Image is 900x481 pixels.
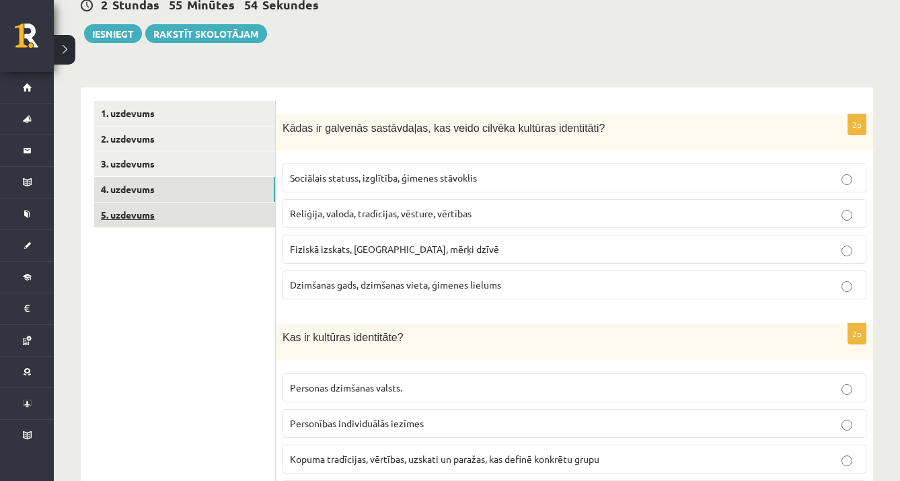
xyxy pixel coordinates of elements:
[841,455,852,466] input: Kopuma tradīcijas, vērtības, uzskati un paražas, kas definē konkrētu grupu
[841,174,852,185] input: Sociālais statuss, izglītība, ģimenes stāvoklis
[290,453,599,465] span: Kopuma tradīcijas, vērtības, uzskati un paražas, kas definē konkrētu grupu
[94,177,275,202] a: 4. uzdevums
[290,417,424,429] span: Personības individuālās iezīmes
[841,246,852,256] input: Fiziskā izskats, [GEOGRAPHIC_DATA], mērķi dzīvē
[841,281,852,292] input: Dzimšanas gads, dzimšanas vieta, ģimenes lielums
[94,101,275,126] a: 1. uzdevums
[145,24,267,43] a: Rakstīt skolotājam
[848,323,866,344] p: 2p
[94,151,275,176] a: 3. uzdevums
[841,384,852,395] input: Personas dzimšanas valsts.
[94,202,275,227] a: 5. uzdevums
[841,420,852,431] input: Personības individuālās iezīmes
[290,172,477,184] span: Sociālais statuss, izglītība, ģimenes stāvoklis
[15,24,54,57] a: Rīgas 1. Tālmācības vidusskola
[94,126,275,151] a: 2. uzdevums
[84,24,142,43] button: Iesniegt
[290,279,501,291] span: Dzimšanas gads, dzimšanas vieta, ģimenes lielums
[290,207,472,219] span: Reliģija, valoda, tradīcijas, vēsture, vērtības
[290,243,499,255] span: Fiziskā izskats, [GEOGRAPHIC_DATA], mērķi dzīvē
[283,332,404,343] span: Kas ir kultūras identitāte?
[283,122,605,134] span: Kādas ir galvenās sastāvdaļas, kas veido cilvēka kultūras identitāti?
[848,114,866,135] p: 2p
[290,381,402,394] span: Personas dzimšanas valsts.
[841,210,852,221] input: Reliģija, valoda, tradīcijas, vēsture, vērtības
